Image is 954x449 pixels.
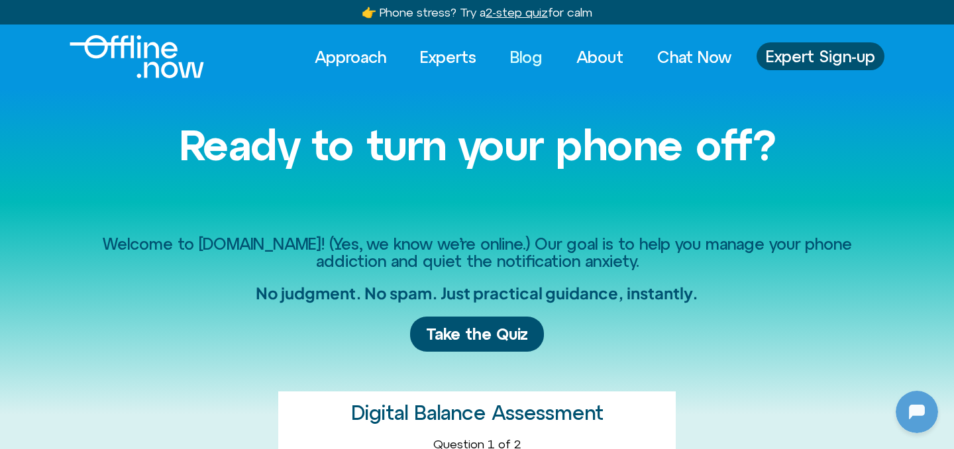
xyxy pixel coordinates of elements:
nav: Menu [303,42,743,72]
iframe: Botpress [896,391,938,433]
a: Chat Now [645,42,743,72]
a: Take the Quiz [410,317,544,352]
a: About [564,42,635,72]
a: Expert Sign-up [757,42,884,70]
h1: Ready to turn your phone off? [99,122,855,168]
a: Approach [303,42,398,72]
img: Offline.Now logo in white. Text of the words offline.now with a line going through the "O" [70,35,204,78]
h2: Digital Balance Assessment [351,402,604,424]
h2: Welcome to [DOMAIN_NAME]! (Yes, we know we’re online.) Our goal is to help you manage your phone ... [99,235,855,270]
u: 2-step quiz [486,5,548,19]
a: Experts [408,42,488,72]
div: Logo [70,35,182,78]
span: Expert Sign-up [766,48,875,65]
span: Take the Quiz [426,324,528,344]
a: 👉 Phone stress? Try a2-step quizfor calm [362,5,592,19]
h2: No judgment. No spam. Just practical guidance, instantly. [256,283,698,303]
a: Blog [498,42,555,72]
